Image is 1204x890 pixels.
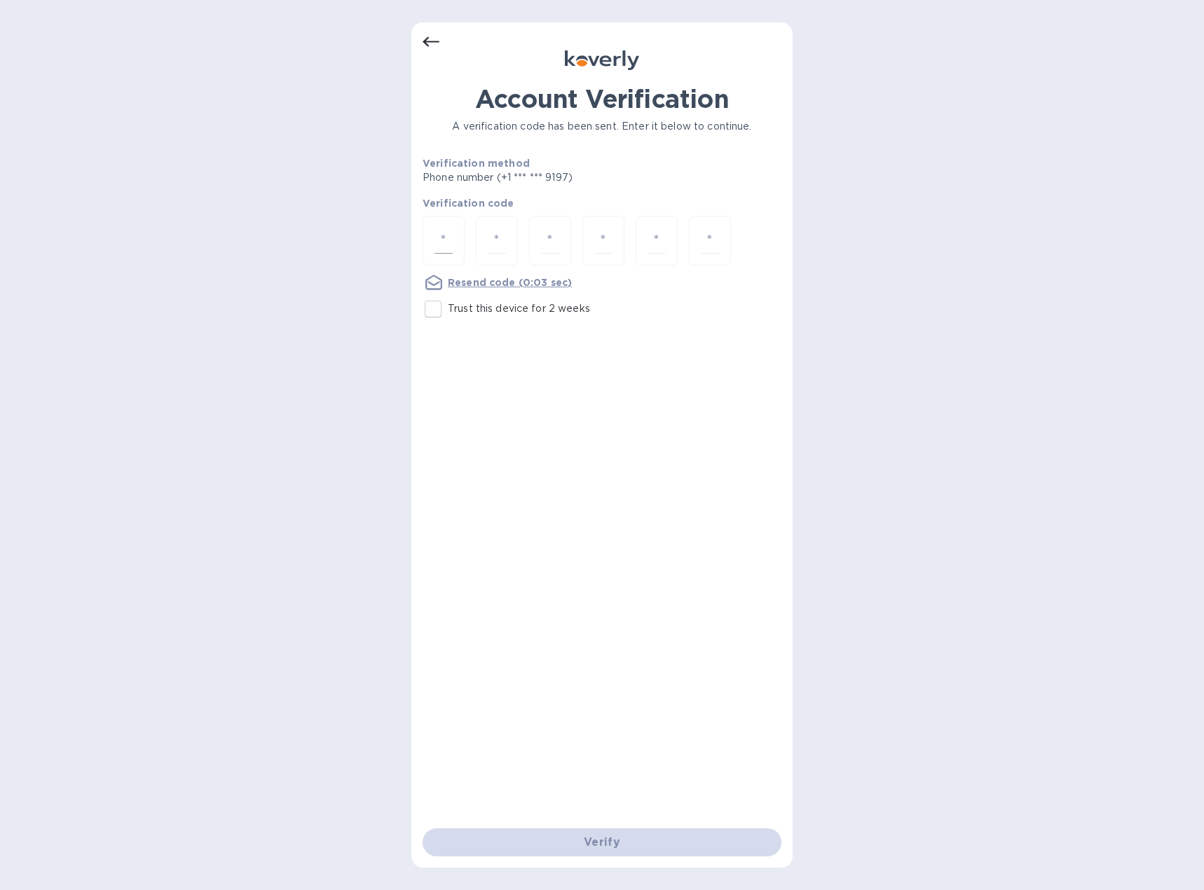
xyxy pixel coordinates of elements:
p: Verification code [423,196,781,210]
p: Phone number (+1 *** *** 9197) [423,170,680,185]
h1: Account Verification [423,84,781,114]
p: A verification code has been sent. Enter it below to continue. [423,119,781,134]
u: Resend code (0:03 sec) [448,277,572,288]
b: Verification method [423,158,530,169]
p: Trust this device for 2 weeks [448,301,590,316]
